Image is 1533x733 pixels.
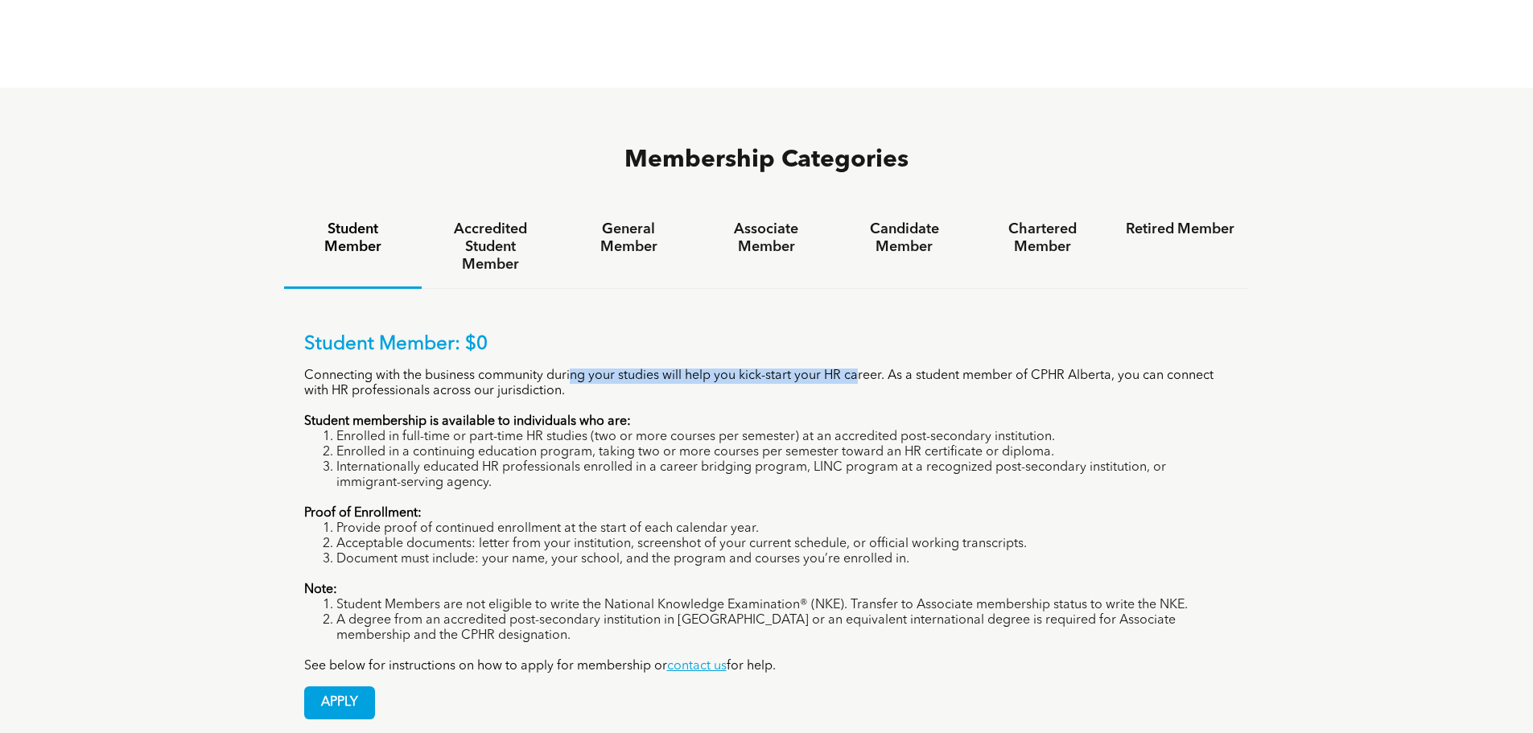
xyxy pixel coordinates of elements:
[336,521,1230,537] li: Provide proof of continued enrollment at the start of each calendar year.
[304,583,337,596] strong: Note:
[850,220,958,256] h4: Candidate Member
[574,220,682,256] h4: General Member
[336,445,1230,460] li: Enrolled in a continuing education program, taking two or more courses per semester toward an HR ...
[336,613,1230,644] li: A degree from an accredited post-secondary institution in [GEOGRAPHIC_DATA] or an equivalent inte...
[712,220,821,256] h4: Associate Member
[305,687,374,719] span: APPLY
[336,460,1230,491] li: Internationally educated HR professionals enrolled in a career bridging program, LINC program at ...
[304,507,422,520] strong: Proof of Enrollment:
[624,148,909,172] span: Membership Categories
[304,333,1230,356] p: Student Member: $0
[304,415,631,428] strong: Student membership is available to individuals who are:
[1126,220,1234,238] h4: Retired Member
[336,537,1230,552] li: Acceptable documents: letter from your institution, screenshot of your current schedule, or offic...
[304,369,1230,399] p: Connecting with the business community during your studies will help you kick-start your HR caree...
[336,552,1230,567] li: Document must include: your name, your school, and the program and courses you’re enrolled in.
[667,660,727,673] a: contact us
[304,686,375,719] a: APPLY
[336,598,1230,613] li: Student Members are not eligible to write the National Knowledge Examination® (NKE). Transfer to ...
[299,220,407,256] h4: Student Member
[304,659,1230,674] p: See below for instructions on how to apply for membership or for help.
[988,220,1097,256] h4: Chartered Member
[336,430,1230,445] li: Enrolled in full-time or part-time HR studies (two or more courses per semester) at an accredited...
[436,220,545,274] h4: Accredited Student Member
